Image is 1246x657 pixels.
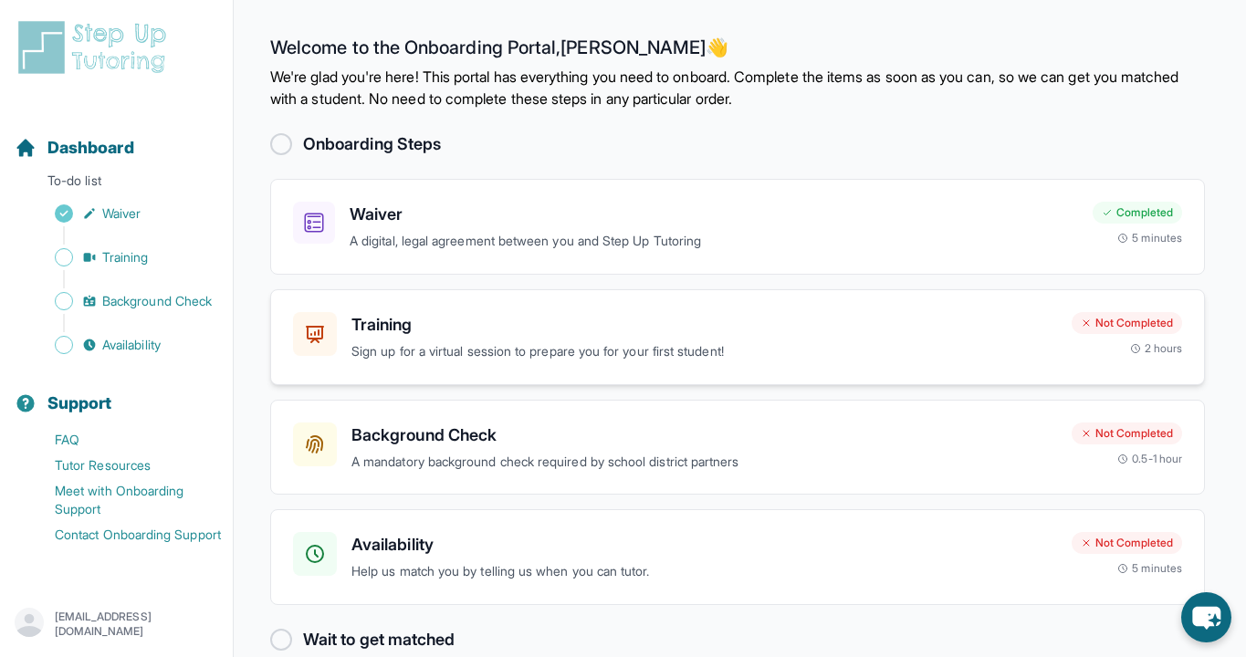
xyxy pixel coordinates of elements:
a: Training [15,245,233,270]
button: [EMAIL_ADDRESS][DOMAIN_NAME] [15,608,218,641]
h3: Background Check [351,422,1057,448]
div: 5 minutes [1117,231,1182,245]
div: Completed [1093,202,1182,224]
button: Support [7,361,225,423]
a: Waiver [15,201,233,226]
a: Background CheckA mandatory background check required by school district partnersNot Completed0.5... [270,400,1205,495]
a: Meet with Onboarding Support [15,478,233,522]
a: AvailabilityHelp us match you by telling us when you can tutor.Not Completed5 minutes [270,509,1205,605]
div: Not Completed [1072,422,1182,444]
a: WaiverA digital, legal agreement between you and Step Up TutoringCompleted5 minutes [270,179,1205,275]
span: Training [102,248,149,266]
span: Background Check [102,292,212,310]
a: TrainingSign up for a virtual session to prepare you for your first student!Not Completed2 hours [270,289,1205,385]
div: 0.5-1 hour [1117,452,1182,466]
span: Waiver [102,204,141,223]
p: A digital, legal agreement between you and Step Up Tutoring [350,231,1078,252]
p: Sign up for a virtual session to prepare you for your first student! [351,341,1057,362]
p: [EMAIL_ADDRESS][DOMAIN_NAME] [55,610,218,639]
p: A mandatory background check required by school district partners [351,452,1057,473]
a: Tutor Resources [15,453,233,478]
h3: Availability [351,532,1057,558]
div: Not Completed [1072,312,1182,334]
h3: Waiver [350,202,1078,227]
p: To-do list [7,172,225,197]
div: 2 hours [1130,341,1183,356]
div: 5 minutes [1117,561,1182,576]
button: Dashboard [7,106,225,168]
span: Dashboard [47,135,134,161]
img: logo [15,18,177,77]
h2: Onboarding Steps [303,131,441,157]
a: Dashboard [15,135,134,161]
button: chat-button [1181,592,1231,642]
h3: Training [351,312,1057,338]
a: Contact Onboarding Support [15,522,233,547]
h2: Wait to get matched [303,627,455,652]
h2: Welcome to the Onboarding Portal, [PERSON_NAME] 👋 [270,36,1205,66]
div: Not Completed [1072,532,1182,554]
span: Availability [102,336,161,354]
a: FAQ [15,427,233,453]
p: Help us match you by telling us when you can tutor. [351,561,1057,582]
span: Support [47,391,112,416]
a: Availability [15,332,233,358]
a: Background Check [15,288,233,314]
p: We're glad you're here! This portal has everything you need to onboard. Complete the items as soo... [270,66,1205,109]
